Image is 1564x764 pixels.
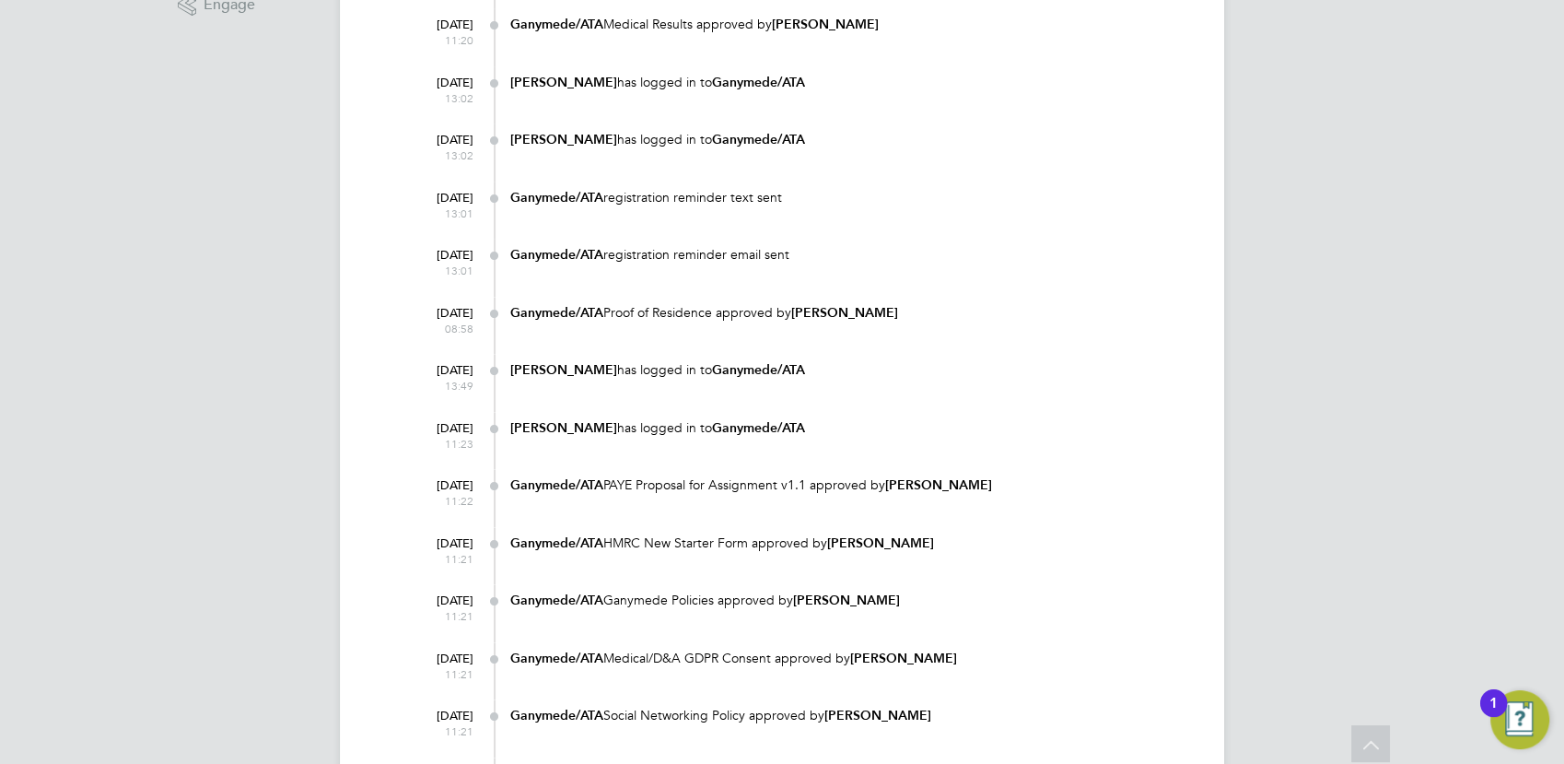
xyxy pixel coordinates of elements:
div: has logged in to [510,361,1187,379]
b: Ganymede/ATA [510,593,603,608]
div: [DATE] [400,297,473,335]
span: 11:21 [400,609,473,624]
span: 08:58 [400,322,473,336]
div: [DATE] [400,412,473,451]
b: [PERSON_NAME] [824,708,931,723]
b: [PERSON_NAME] [885,477,992,493]
div: Social Networking Policy approved by [510,707,1187,724]
div: registration reminder email sent [510,246,1187,264]
span: 13:01 [400,206,473,221]
span: 11:20 [400,33,473,48]
div: has logged in to [510,74,1187,91]
b: Ganymede/ATA [510,708,603,723]
div: [DATE] [400,239,473,277]
div: [DATE] [400,642,473,681]
div: registration reminder text sent [510,189,1187,206]
b: [PERSON_NAME] [772,17,879,32]
div: 1 [1489,703,1498,727]
div: Medical Results approved by [510,16,1187,33]
div: [DATE] [400,123,473,162]
span: 11:22 [400,494,473,509]
b: Ganymede/ATA [510,651,603,666]
div: [DATE] [400,699,473,738]
b: Ganymede/ATA [712,362,805,378]
b: Ganymede/ATA [712,132,805,147]
b: [PERSON_NAME] [510,75,617,90]
b: Ganymede/ATA [510,17,603,32]
div: [DATE] [400,469,473,508]
div: Proof of Residence approved by [510,304,1187,322]
b: Ganymede/ATA [712,420,805,436]
div: HMRC New Starter Form approved by [510,535,1187,552]
b: [PERSON_NAME] [510,362,617,378]
b: Ganymede/ATA [510,535,603,551]
span: 11:21 [400,552,473,567]
span: 11:23 [400,437,473,452]
button: Open Resource Center, 1 new notification [1490,690,1549,749]
b: Ganymede/ATA [510,190,603,206]
span: 13:49 [400,379,473,394]
b: [PERSON_NAME] [510,132,617,147]
span: 13:02 [400,91,473,106]
b: Ganymede/ATA [510,305,603,321]
div: [DATE] [400,182,473,220]
div: [DATE] [400,584,473,623]
b: Ganymede/ATA [510,477,603,493]
b: Ganymede/ATA [712,75,805,90]
span: 11:21 [400,667,473,682]
div: has logged in to [510,131,1187,148]
b: [PERSON_NAME] [791,305,898,321]
span: 13:01 [400,264,473,278]
div: PAYE Proposal for Assignment v1.1 approved by [510,476,1187,494]
b: [PERSON_NAME] [510,420,617,436]
div: [DATE] [400,354,473,393]
div: has logged in to [510,419,1187,437]
b: [PERSON_NAME] [793,593,900,608]
div: [DATE] [400,8,473,47]
div: [DATE] [400,66,473,105]
span: 11:21 [400,724,473,739]
div: Medical/D&A GDPR Consent approved by [510,650,1187,667]
span: 13:02 [400,148,473,163]
b: Ganymede/ATA [510,247,603,263]
b: [PERSON_NAME] [850,651,957,666]
div: [DATE] [400,527,473,566]
div: Ganymede Policies approved by [510,592,1187,609]
b: [PERSON_NAME] [827,535,934,551]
